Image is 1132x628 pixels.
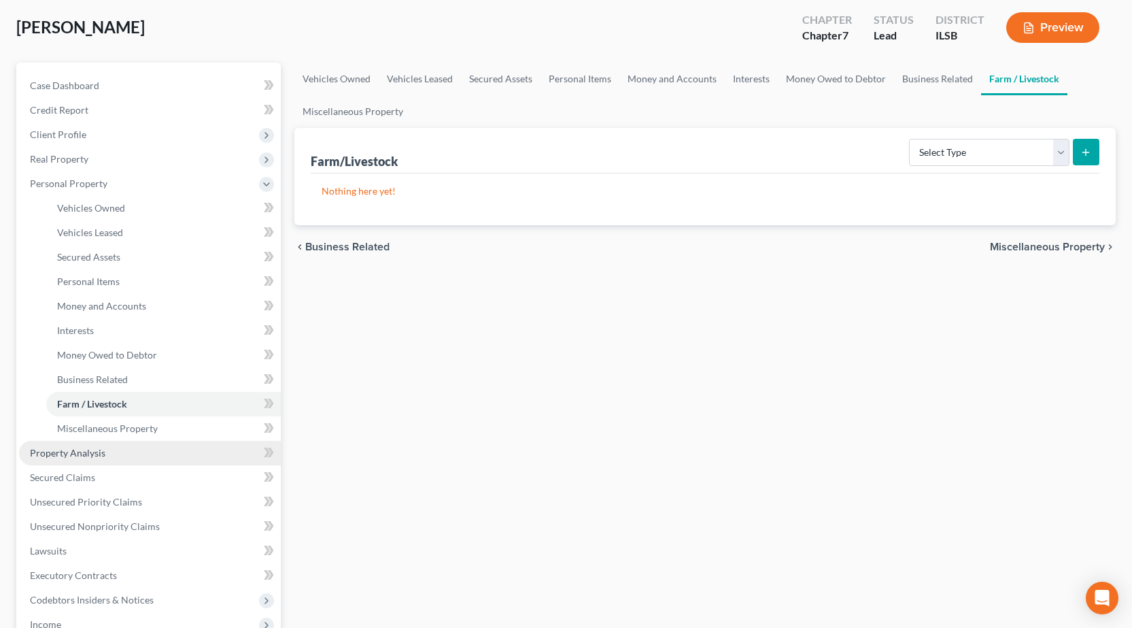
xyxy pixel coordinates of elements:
div: Lead [874,28,914,44]
span: Personal Property [30,178,107,189]
span: [PERSON_NAME] [16,17,145,37]
span: Secured Claims [30,472,95,483]
a: Personal Items [46,269,281,294]
i: chevron_right [1105,242,1116,252]
div: Open Intercom Messenger [1086,582,1118,614]
a: Money Owed to Debtor [778,63,894,95]
a: Secured Assets [461,63,541,95]
a: Secured Assets [46,245,281,269]
a: Business Related [894,63,981,95]
div: Farm/Livestock [311,153,398,169]
a: Farm / Livestock [981,63,1067,95]
a: Case Dashboard [19,73,281,98]
span: Property Analysis [30,447,105,459]
a: Unsecured Nonpriority Claims [19,514,281,539]
span: Miscellaneous Property [57,423,158,434]
button: Preview [1006,12,1099,43]
i: chevron_left [294,242,305,252]
span: Secured Assets [57,251,120,263]
button: chevron_left Business Related [294,242,390,252]
div: ILSB [936,28,984,44]
a: Vehicles Leased [46,220,281,245]
span: Business Related [305,242,390,252]
span: Client Profile [30,129,86,140]
span: Unsecured Priority Claims [30,496,142,508]
a: Money and Accounts [46,294,281,318]
a: Unsecured Priority Claims [19,490,281,514]
a: Interests [46,318,281,343]
span: Farm / Livestock [57,398,127,410]
span: Unsecured Nonpriority Claims [30,520,160,532]
span: Vehicles Leased [57,227,123,238]
span: 7 [842,29,848,42]
a: Money Owed to Debtor [46,343,281,367]
a: Miscellaneous Property [46,416,281,441]
span: Executory Contracts [30,569,117,581]
a: Vehicles Owned [294,63,379,95]
a: Business Related [46,367,281,392]
a: Personal Items [541,63,619,95]
div: District [936,12,984,28]
span: Vehicles Owned [57,202,125,214]
a: Miscellaneous Property [294,95,411,128]
a: Farm / Livestock [46,392,281,416]
a: Secured Claims [19,465,281,490]
span: Case Dashboard [30,80,99,91]
p: Nothing here yet! [322,184,1088,198]
span: Personal Items [57,276,120,287]
span: Money Owed to Debtor [57,349,157,361]
div: Chapter [802,12,852,28]
a: Credit Report [19,98,281,122]
div: Chapter [802,28,852,44]
button: Miscellaneous Property chevron_right [990,242,1116,252]
a: Interests [725,63,778,95]
a: Lawsuits [19,539,281,563]
a: Vehicles Leased [379,63,461,95]
div: Status [874,12,914,28]
a: Property Analysis [19,441,281,465]
span: Real Property [30,153,88,165]
a: Executory Contracts [19,563,281,588]
span: Miscellaneous Property [990,242,1105,252]
span: Codebtors Insiders & Notices [30,594,154,606]
span: Business Related [57,374,128,385]
a: Money and Accounts [619,63,725,95]
a: Vehicles Owned [46,196,281,220]
span: Interests [57,325,94,336]
span: Money and Accounts [57,300,146,312]
span: Credit Report [30,104,88,116]
span: Lawsuits [30,545,67,557]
